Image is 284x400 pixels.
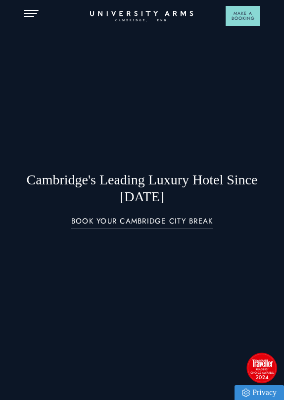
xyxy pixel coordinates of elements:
a: Privacy [235,385,284,400]
button: Open Menu [24,10,39,18]
h1: Cambridge's Leading Luxury Hotel Since [DATE] [24,171,260,205]
button: Make a BookingArrow icon [226,6,260,26]
a: Home [90,11,194,22]
a: BOOK YOUR CAMBRIDGE CITY BREAK [71,217,213,229]
span: Make a Booking [228,11,258,21]
img: image-2524eff8f0c5d55edbf694693304c4387916dea5-1501x1501-png [244,350,279,385]
img: Privacy [242,389,250,397]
